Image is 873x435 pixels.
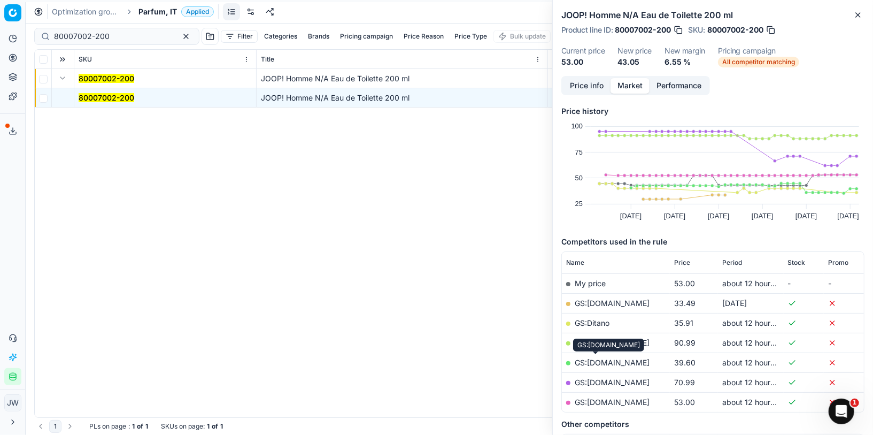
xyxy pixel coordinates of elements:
[575,200,583,208] text: 25
[575,299,650,308] a: GS:[DOMAIN_NAME]
[566,258,584,267] span: Name
[722,258,742,267] span: Period
[575,279,606,288] span: My price
[561,419,864,430] h5: Other competitors
[79,93,134,102] mark: 80007002-200
[829,399,854,424] iframe: Intercom live chat
[674,398,695,407] span: 53.00
[617,57,652,67] dd: 43.05
[795,212,817,220] text: [DATE]
[615,25,671,35] span: 80007002-200
[784,273,824,293] td: -
[261,74,410,83] span: JOOP! Homme N/A Eau de Toilette 200 ml
[64,420,76,433] button: Go to next page
[722,358,790,367] span: about 12 hours ago
[718,57,799,67] span: All competitor matching
[161,422,205,431] span: SKUs on page :
[674,318,693,327] span: 35.91
[34,420,76,433] nav: pagination
[664,212,685,220] text: [DATE]
[722,279,790,288] span: about 12 hours ago
[674,338,696,347] span: 90.99
[260,30,302,43] button: Categories
[674,258,690,267] span: Price
[563,78,611,94] button: Price info
[336,30,397,43] button: Pricing campaign
[561,26,613,34] span: Product line ID :
[707,25,763,35] span: 80007002-200
[561,236,864,247] h5: Competitors used in the rule
[575,398,650,407] a: GS:[DOMAIN_NAME]
[56,53,69,66] button: Expand all
[52,6,120,17] a: Optimization groups
[718,47,799,55] dt: Pricing campaign
[722,338,790,347] span: about 12 hours ago
[722,299,747,308] span: [DATE]
[824,273,864,293] td: -
[828,258,848,267] span: Promo
[575,358,650,367] a: GS:[DOMAIN_NAME]
[561,57,605,67] dd: 53.00
[138,6,177,17] span: Parfum, IT
[617,47,652,55] dt: New price
[561,47,605,55] dt: Current price
[561,106,864,117] h5: Price history
[181,6,214,17] span: Applied
[207,422,210,431] strong: 1
[493,30,551,43] button: Bulk update
[611,78,650,94] button: Market
[620,212,642,220] text: [DATE]
[54,31,171,42] input: Search by SKU or title
[674,378,695,387] span: 70.99
[665,47,705,55] dt: New margin
[138,6,214,17] span: Parfum, ITApplied
[145,422,148,431] strong: 1
[4,394,21,411] button: JW
[56,72,69,85] button: Expand
[688,26,705,34] span: SKU :
[79,93,134,103] button: 80007002-200
[34,420,47,433] button: Go to previous page
[49,420,61,433] button: 1
[708,212,729,220] text: [DATE]
[674,358,696,367] span: 39.60
[304,30,334,43] button: Brands
[212,422,218,431] strong: of
[575,174,583,182] text: 50
[575,148,583,156] text: 75
[52,6,214,17] nav: breadcrumb
[220,422,223,431] strong: 1
[132,422,135,431] strong: 1
[261,55,274,64] span: Title
[722,378,790,387] span: about 12 hours ago
[573,339,644,352] div: GS:[DOMAIN_NAME]
[650,78,708,94] button: Performance
[575,378,650,387] a: GS:[DOMAIN_NAME]
[752,212,773,220] text: [DATE]
[89,422,126,431] span: PLs on page
[561,9,864,21] h2: JOOP! Homme N/A Eau de Toilette 200 ml
[722,318,790,327] span: about 12 hours ago
[571,122,583,130] text: 100
[137,422,143,431] strong: of
[79,73,134,84] button: 80007002-200
[575,318,609,327] a: GS:Ditano
[788,258,806,267] span: Stock
[399,30,448,43] button: Price Reason
[722,398,790,407] span: about 12 hours ago
[674,299,696,308] span: 33.49
[79,55,92,64] span: SKU
[575,338,650,347] a: GS:[DOMAIN_NAME]
[838,212,859,220] text: [DATE]
[261,93,410,102] span: JOOP! Homme N/A Eau de Toilette 200 ml
[5,395,21,411] span: JW
[851,399,859,407] span: 1
[221,30,258,43] button: Filter
[450,30,491,43] button: Price Type
[79,74,134,83] mark: 80007002-200
[674,279,695,288] span: 53.00
[665,57,705,67] dd: 6.55 %
[89,422,148,431] div: :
